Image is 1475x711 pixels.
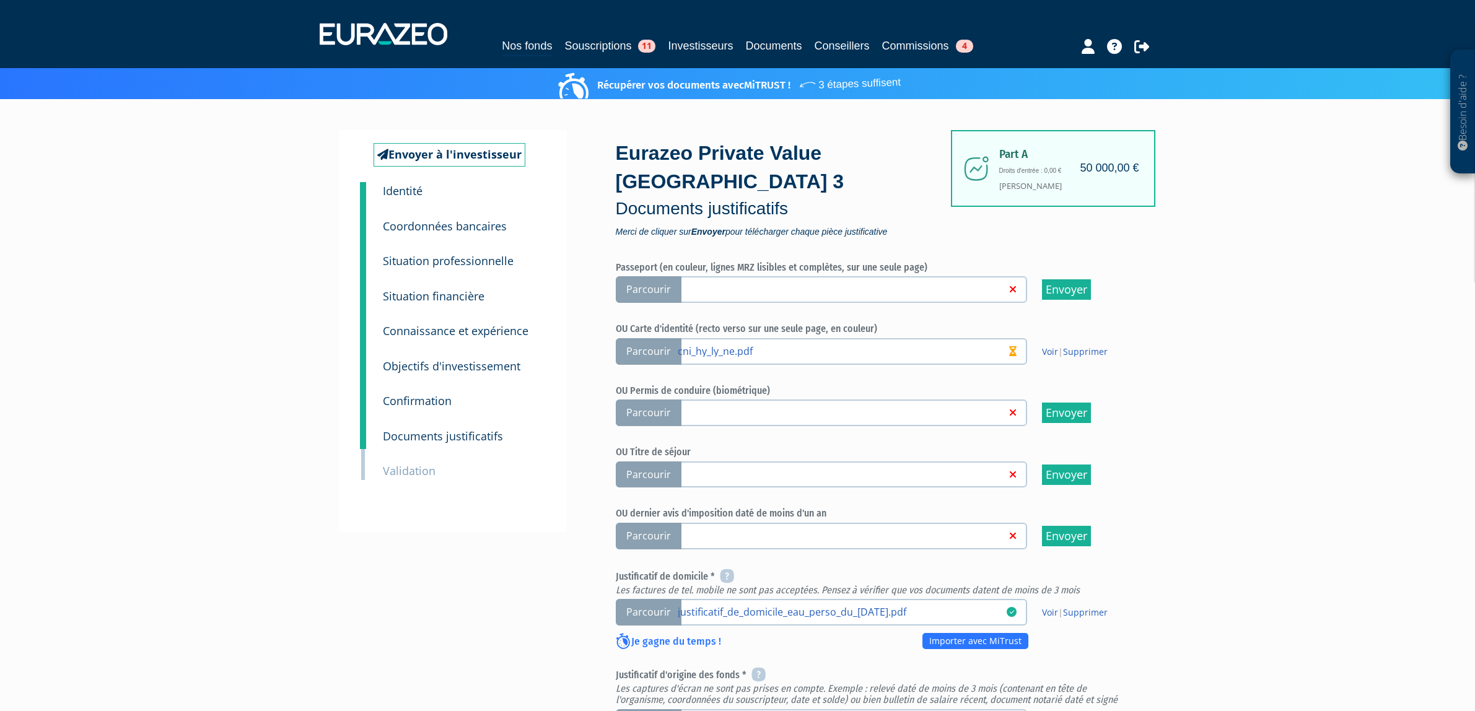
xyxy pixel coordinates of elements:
[360,411,366,449] a: 8
[616,508,1130,519] h6: OU dernier avis d'imposition daté de moins d'un an
[383,393,452,408] small: Confirmation
[360,235,366,274] a: 3
[1063,346,1108,357] a: Supprimer
[360,341,366,379] a: 6
[383,219,507,233] small: Coordonnées bancaires
[744,79,790,92] a: MiTRUST !
[678,605,1007,617] a: justificatif_de_domicile_eau_perso_du_[DATE].pdf
[1042,465,1091,485] input: Envoyer
[564,37,655,55] a: Souscriptions11
[1007,607,1017,617] i: 08/09/2025 17:06
[383,289,484,303] small: Situation financière
[383,183,422,198] small: Identité
[678,344,1007,357] a: cni_hy_ly_ne.pdf
[1042,606,1058,618] a: Voir
[638,40,655,53] span: 11
[383,253,514,268] small: Situation professionnelle
[383,463,435,478] small: Validation
[616,262,1130,273] h6: Passeport (en couleur, lignes MRZ lisibles et complètes, sur une seule page)
[616,338,681,365] span: Parcourir
[374,143,525,167] a: Envoyer à l'investisseur
[746,37,802,55] a: Documents
[616,323,1130,334] h6: OU Carte d'identité (recto verso sur une seule page, en couleur)
[383,323,528,338] small: Connaissance et expérience
[815,37,870,55] a: Conseillers
[616,461,681,488] span: Parcourir
[922,633,1028,649] a: Importer avec MiTrust
[616,385,1130,396] h6: OU Permis de conduire (biométrique)
[616,276,681,303] span: Parcourir
[668,37,733,55] a: Investisseurs
[360,305,366,344] a: 5
[616,683,1118,705] em: Les captures d'écran ne sont pas prises en compte. Exemple : relevé daté de moins de 3 mois (cont...
[383,359,520,373] small: Objectifs d'investissement
[561,71,901,93] p: Récupérer vos documents avec
[616,570,1130,596] h6: Justificatif de domicile *
[360,271,366,309] a: 4
[383,429,503,443] small: Documents justificatifs
[1063,606,1108,618] a: Supprimer
[320,23,447,45] img: 1732889491-logotype_eurazeo_blanc_rvb.png
[691,227,725,237] strong: Envoyer
[798,68,901,94] span: 3 étapes suffisent
[360,375,366,414] a: 7
[502,37,552,56] a: Nos fonds
[1042,346,1058,357] a: Voir
[616,584,1080,596] em: Les factures de tel. mobile ne sont pas acceptées. Pensez à vérifier que vos documents datent de ...
[1042,403,1091,423] input: Envoyer
[1042,606,1108,619] span: |
[1042,526,1091,546] input: Envoyer
[616,399,681,426] span: Parcourir
[1042,346,1108,358] span: |
[616,227,956,236] span: Merci de cliquer sur pour télécharger chaque pièce justificative
[360,201,366,239] a: 2
[360,182,366,207] a: 1
[1042,279,1091,300] input: Envoyer
[616,599,681,626] span: Parcourir
[956,40,973,53] span: 4
[1456,56,1470,168] p: Besoin d'aide ?
[616,523,681,549] span: Parcourir
[616,447,1130,458] h6: OU Titre de séjour
[616,196,956,221] p: Documents justificatifs
[616,139,956,235] div: Eurazeo Private Value [GEOGRAPHIC_DATA] 3
[616,634,721,650] p: Je gagne du temps !
[616,668,1130,705] h6: Justificatif d'origine des fonds *
[882,37,973,55] a: Commissions4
